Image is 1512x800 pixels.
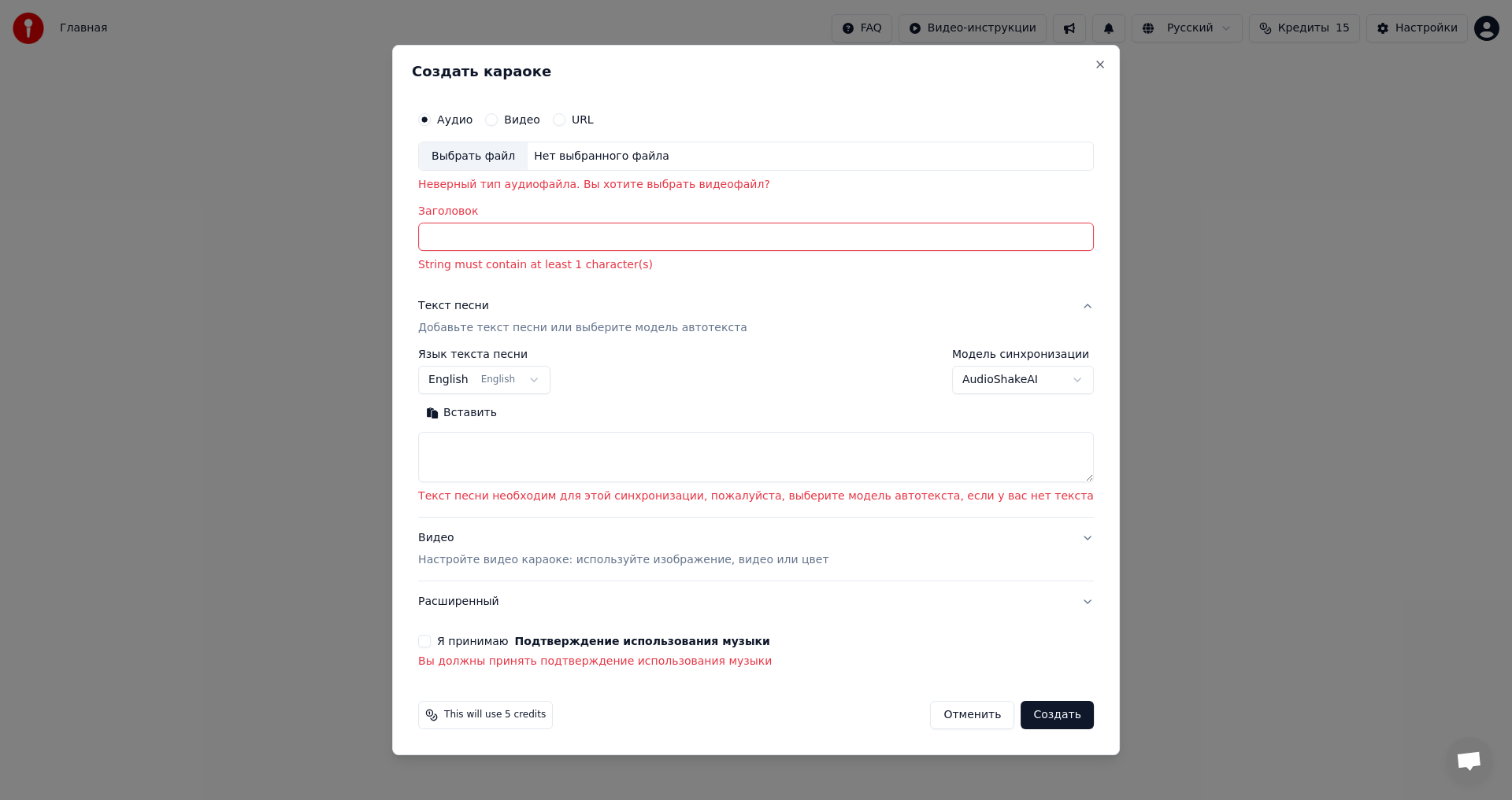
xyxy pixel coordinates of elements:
label: URL [572,114,594,125]
button: ВидеоНастройте видео караоке: используйте изображение, видео или цвет [418,518,1094,581]
button: Отменить [930,701,1014,729]
div: Текст песни [418,299,489,315]
button: Вставить [418,401,505,426]
button: Создать [1021,701,1093,729]
button: Текст песниДобавьте текст песни или выберите модель автотекста [418,286,1094,349]
label: Я принимаю [437,636,770,647]
p: Неверный тип аудиофайла. Вы хотите выбрать видеофайл? [418,178,1094,194]
div: Выбрать файл [419,142,528,171]
p: Добавьте текст песни или выберите модель автотекста [418,321,747,337]
p: Текст песни необходим для этой синхронизации, пожалуйста, выберите модель автотекста, если у вас ... [418,489,1094,505]
h2: Создать караоке [412,65,1100,79]
p: String must contain at least 1 character(s) [418,258,1094,274]
button: Я принимаю [515,636,770,647]
label: Видео [504,114,540,125]
label: Язык текста песни [418,349,550,360]
label: Заголовок [418,206,1094,217]
span: This will use 5 credits [444,709,546,721]
p: Настройте видео караоке: используйте изображение, видео или цвет [418,552,828,568]
div: Видео [418,530,828,568]
p: Вы должны принять подтверждение использования музыки [418,654,1094,669]
label: Аудио [437,114,472,125]
div: Нет выбранного файла [528,149,676,164]
label: Модель синхронизации [952,349,1094,360]
button: Расширенный [418,581,1094,622]
div: Текст песниДобавьте текст песни или выберите модель автотекста [418,349,1094,518]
